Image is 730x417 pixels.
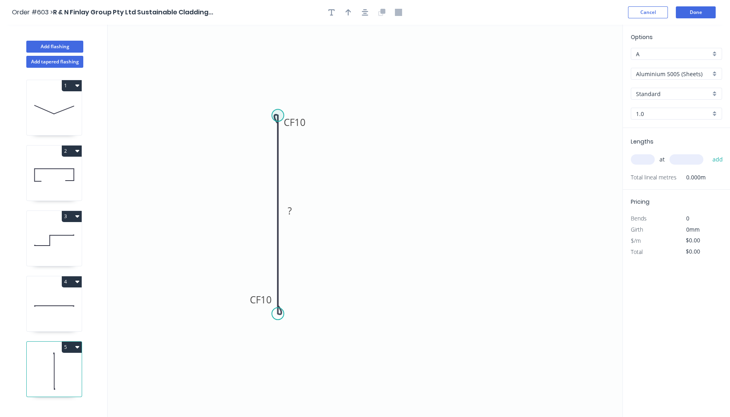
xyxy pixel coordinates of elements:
[62,276,82,287] button: 4
[261,293,272,306] tspan: 10
[26,41,83,53] button: Add flashing
[636,50,710,58] input: Price level
[62,146,82,157] button: 2
[62,211,82,222] button: 3
[62,342,82,353] button: 5
[631,214,647,222] span: Bends
[631,226,643,233] span: Girth
[250,293,261,306] tspan: CF
[62,80,82,91] button: 1
[636,110,710,118] input: Thickness
[631,237,641,244] span: $/m
[631,33,653,41] span: Options
[686,226,700,233] span: 0mm
[708,153,727,166] button: add
[631,248,643,256] span: Total
[636,70,710,78] input: Material
[12,8,53,17] span: Order #603 >
[677,172,706,183] span: 0.000m
[108,25,622,417] svg: 0
[631,172,677,183] span: Total lineal metres
[631,138,653,146] span: Lengths
[288,204,292,217] tspan: ?
[659,154,665,165] span: at
[631,198,650,206] span: Pricing
[53,8,213,17] span: R & N Finlay Group Pty Ltd Sustainable Cladding...
[284,116,294,129] tspan: CF
[676,6,716,18] button: Done
[26,56,83,68] button: Add tapered flashing
[294,116,306,129] tspan: 10
[628,6,668,18] button: Cancel
[686,214,689,222] span: 0
[636,90,710,98] input: Colour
